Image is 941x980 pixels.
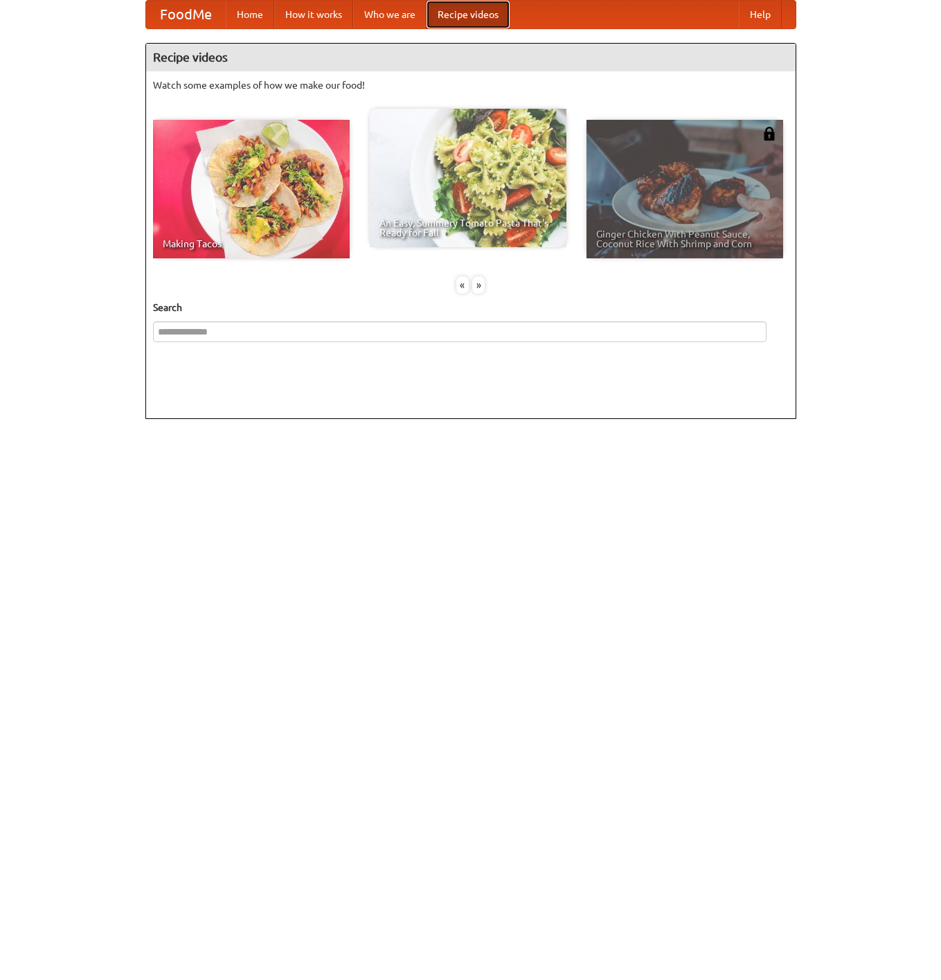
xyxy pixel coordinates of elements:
a: How it works [274,1,353,28]
a: Who we are [353,1,427,28]
div: » [472,276,485,294]
h4: Recipe videos [146,44,796,71]
a: FoodMe [146,1,226,28]
a: Recipe videos [427,1,510,28]
a: Home [226,1,274,28]
p: Watch some examples of how we make our food! [153,78,789,92]
span: An Easy, Summery Tomato Pasta That's Ready for Fall [379,218,557,238]
span: Making Tacos [163,239,340,249]
a: An Easy, Summery Tomato Pasta That's Ready for Fall [370,109,566,247]
a: Help [739,1,782,28]
a: Making Tacos [153,120,350,258]
h5: Search [153,301,789,314]
div: « [456,276,469,294]
img: 483408.png [762,127,776,141]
